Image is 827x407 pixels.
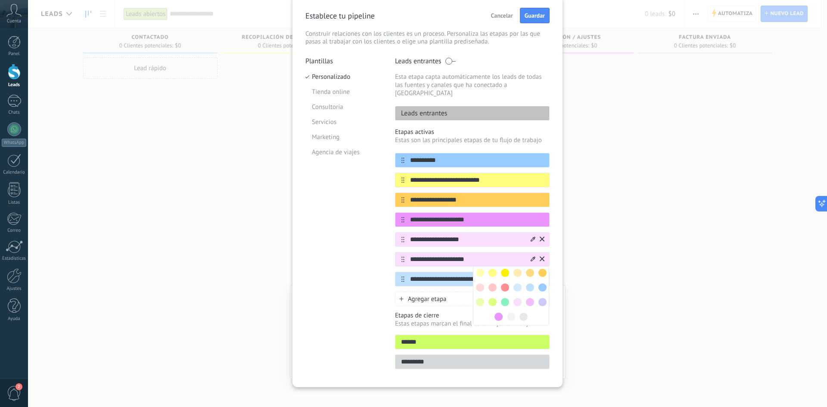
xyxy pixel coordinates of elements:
[2,139,26,147] div: WhatsApp
[2,82,27,88] div: Leads
[2,51,27,57] div: Panel
[487,9,517,22] button: Cancelar
[305,84,382,99] li: Tienda online
[395,73,550,97] p: Esta etapa capta automáticamente los leads de todas las fuentes y canales que ha conectado a [GEO...
[305,130,382,145] li: Marketing
[2,170,27,175] div: Calendario
[2,110,27,115] div: Chats
[16,383,22,390] span: 2
[2,200,27,205] div: Listas
[2,256,27,261] div: Estadísticas
[305,57,382,65] p: Plantillas
[491,12,513,19] span: Cancelar
[2,228,27,233] div: Correo
[395,311,550,320] p: Etapas de cierre
[395,136,550,144] p: Estas son las principales etapas de tu flujo de trabajo
[525,12,545,19] span: Guardar
[395,320,550,328] p: Estas etapas marcan el final de tu flujo de trabajo
[520,8,550,23] button: Guardar
[305,99,382,115] li: Consultoria
[2,316,27,322] div: Ayuda
[395,128,550,136] p: Etapas activas
[305,145,382,160] li: Agencia de viajes
[7,19,21,24] span: Cuenta
[2,286,27,292] div: Ajustes
[305,30,550,46] p: Construir relaciones con los clientes es un proceso. Personaliza las etapas por las que pasas al ...
[395,57,441,65] p: Leads entrantes
[305,69,382,84] li: Personalizado
[395,109,448,118] p: Leads entrantes
[408,295,447,303] span: Agregar etapa
[305,11,375,21] p: Establece tu pipeline
[305,115,382,130] li: Servicios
